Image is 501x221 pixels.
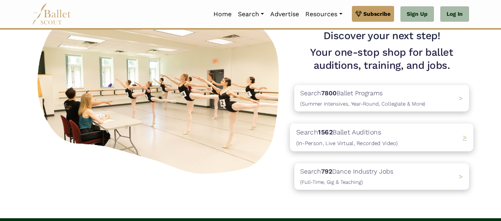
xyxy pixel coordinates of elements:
a: Sign Up [400,6,434,22]
a: Search [235,6,267,23]
b: 1562 [318,128,333,136]
a: Search1562Ballet Auditions(In-Person, Live Virtual, Recorded Video) > [294,124,469,151]
b: 7800 [321,89,336,97]
a: Home [210,6,235,23]
p: Search Ballet Auditions [296,127,398,148]
a: Log In [440,6,469,22]
a: Subscribe [352,6,394,22]
span: > [463,134,467,142]
img: gem.svg [355,9,362,18]
b: 792 [321,168,332,175]
span: > [459,173,463,180]
a: Advertise [267,6,302,23]
span: (Full-Time, Gig & Teaching) [300,179,363,185]
a: Resources [302,6,345,23]
p: Search Dance Industry Jobs [300,166,393,187]
h3: Discover your next step! [294,29,469,43]
span: > [459,94,463,102]
p: Search Ballet Programs [300,88,425,108]
span: (Summer Intensives, Year-Round, Collegiate & More) [300,101,425,107]
span: Subscribe [363,9,391,18]
a: Search7800Ballet Programs(Summer Intensives, Year-Round, Collegiate & More)> [294,85,469,111]
img: A group of ballerinas talking to each other in a ballet studio [32,7,288,178]
a: Search792Dance Industry Jobs(Full-Time, Gig & Teaching) > [294,163,469,190]
span: (In-Person, Live Virtual, Recorded Video) [296,140,398,146]
h1: Your one-stop shop for ballet auditions, training, and jobs. [294,46,469,73]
